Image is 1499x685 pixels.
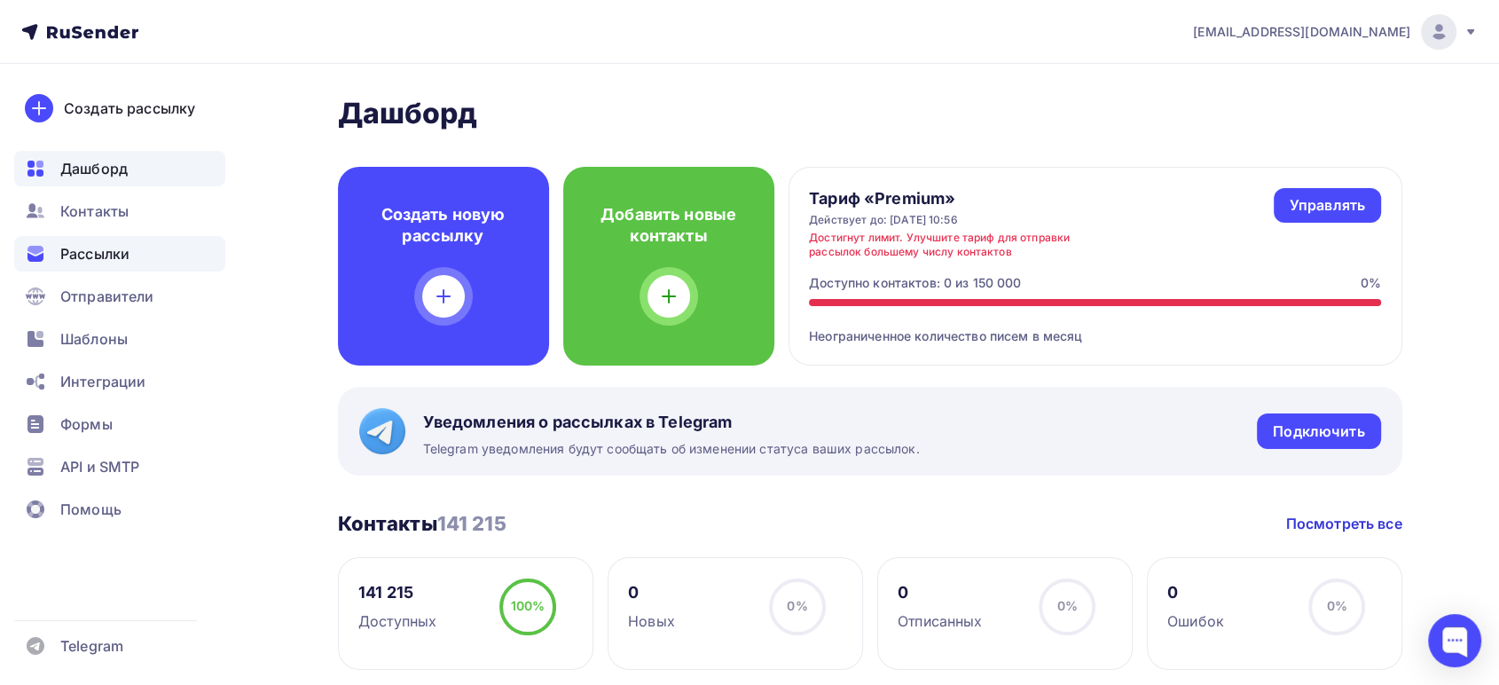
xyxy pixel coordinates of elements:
[809,231,1070,259] div: Достигнут лимит. Улучшите тариф для отправки рассылок большему числу контактов
[1361,274,1381,292] div: 0%
[366,204,521,247] h4: Создать новую рассылку
[1167,610,1224,632] div: Ошибок
[1193,14,1478,50] a: [EMAIL_ADDRESS][DOMAIN_NAME]
[60,371,145,392] span: Интеграции
[338,96,1402,131] h2: Дашборд
[898,610,982,632] div: Отписанных
[423,412,920,433] span: Уведомления о рассылках в Telegram
[809,188,1070,209] h4: Тариф «Premium»
[60,499,122,520] span: Помощь
[628,610,675,632] div: Новых
[14,406,225,442] a: Формы
[358,582,436,603] div: 141 215
[628,582,675,603] div: 0
[60,201,129,222] span: Контакты
[14,279,225,314] a: Отправители
[787,598,807,613] span: 0%
[64,98,195,119] div: Создать рассылку
[14,321,225,357] a: Шаблоны
[1273,421,1364,442] div: Подключить
[1056,598,1077,613] span: 0%
[809,213,1070,227] div: Действует до: [DATE] 10:56
[60,243,129,264] span: Рассылки
[809,306,1381,345] div: Неограниченное количество писем в месяц
[898,582,982,603] div: 0
[60,328,128,350] span: Шаблоны
[1290,195,1365,216] div: Управлять
[60,413,113,435] span: Формы
[809,274,1021,292] div: Доступно контактов: 0 из 150 000
[60,158,128,179] span: Дашборд
[423,440,920,458] span: Telegram уведомления будут сообщать об изменении статуса ваших рассылок.
[511,598,545,613] span: 100%
[14,236,225,272] a: Рассылки
[60,456,139,477] span: API и SMTP
[60,635,123,657] span: Telegram
[14,151,225,186] a: Дашборд
[1167,582,1224,603] div: 0
[1326,598,1346,613] span: 0%
[338,511,506,536] h3: Контакты
[358,610,436,632] div: Доступных
[1193,23,1410,41] span: [EMAIL_ADDRESS][DOMAIN_NAME]
[437,512,506,535] span: 141 215
[592,204,746,247] h4: Добавить новые контакты
[1286,513,1402,534] a: Посмотреть все
[14,193,225,229] a: Контакты
[60,286,154,307] span: Отправители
